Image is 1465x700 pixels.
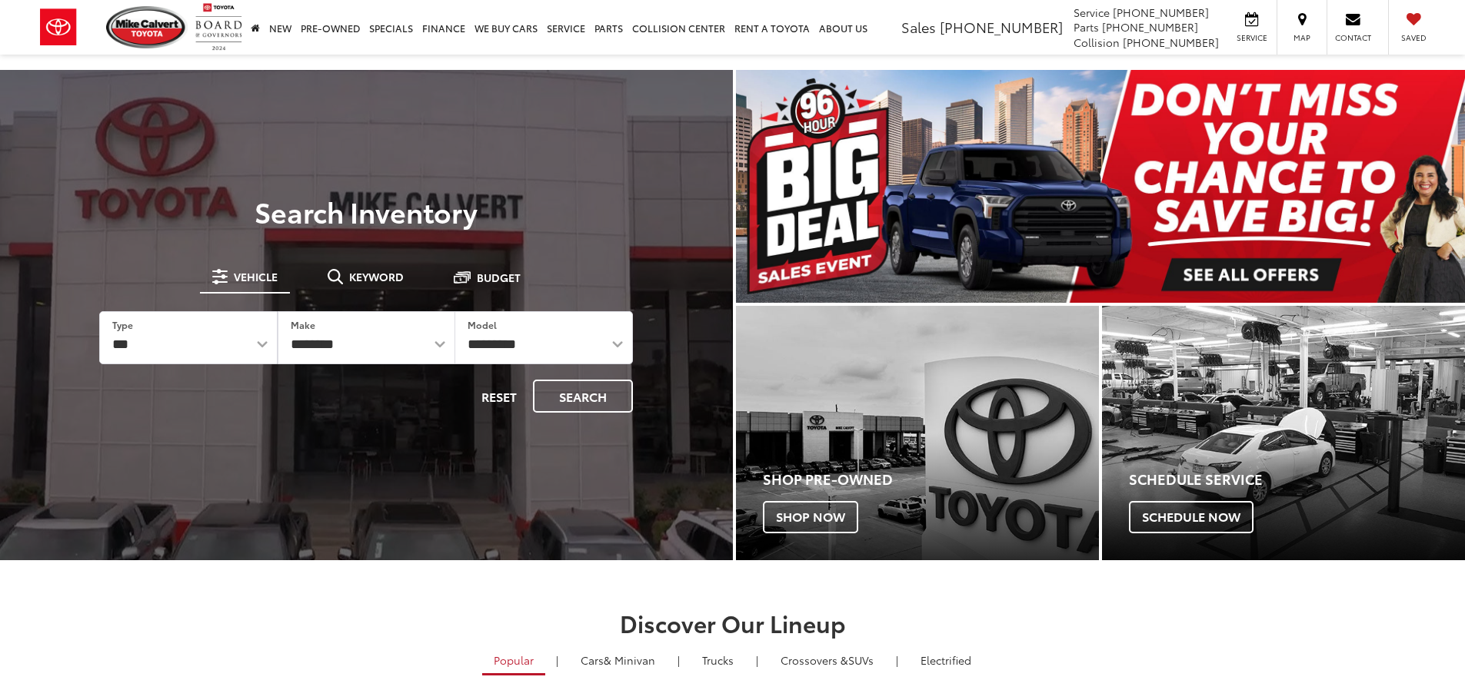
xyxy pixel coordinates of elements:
[736,306,1099,560] a: Shop Pre-Owned Shop Now
[604,652,655,668] span: & Minivan
[736,306,1099,560] div: Toyota
[763,472,1099,487] h4: Shop Pre-Owned
[1129,472,1465,487] h4: Schedule Service
[1335,32,1371,43] span: Contact
[1397,32,1430,43] span: Saved
[1102,306,1465,560] a: Schedule Service Schedule Now
[112,318,133,331] label: Type
[1102,19,1198,35] span: [PHONE_NUMBER]
[752,652,762,668] li: |
[1074,35,1120,50] span: Collision
[477,272,521,283] span: Budget
[569,647,667,673] a: Cars
[1074,19,1099,35] span: Parts
[1102,306,1465,560] div: Toyota
[1285,32,1319,43] span: Map
[940,17,1063,37] span: [PHONE_NUMBER]
[781,652,848,668] span: Crossovers &
[674,652,684,668] li: |
[533,380,633,413] button: Search
[769,647,885,673] a: SUVs
[1234,32,1269,43] span: Service
[349,271,404,282] span: Keyword
[468,380,530,413] button: Reset
[691,647,745,673] a: Trucks
[234,271,278,282] span: Vehicle
[468,318,497,331] label: Model
[1113,5,1209,20] span: [PHONE_NUMBER]
[552,652,562,668] li: |
[1074,5,1110,20] span: Service
[1123,35,1219,50] span: [PHONE_NUMBER]
[763,501,858,533] span: Shop Now
[892,652,902,668] li: |
[909,647,983,673] a: Electrified
[291,318,315,331] label: Make
[482,647,545,675] a: Popular
[106,6,188,48] img: Mike Calvert Toyota
[901,17,936,37] span: Sales
[191,610,1275,635] h2: Discover Our Lineup
[1129,501,1254,533] span: Schedule Now
[65,196,668,227] h3: Search Inventory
